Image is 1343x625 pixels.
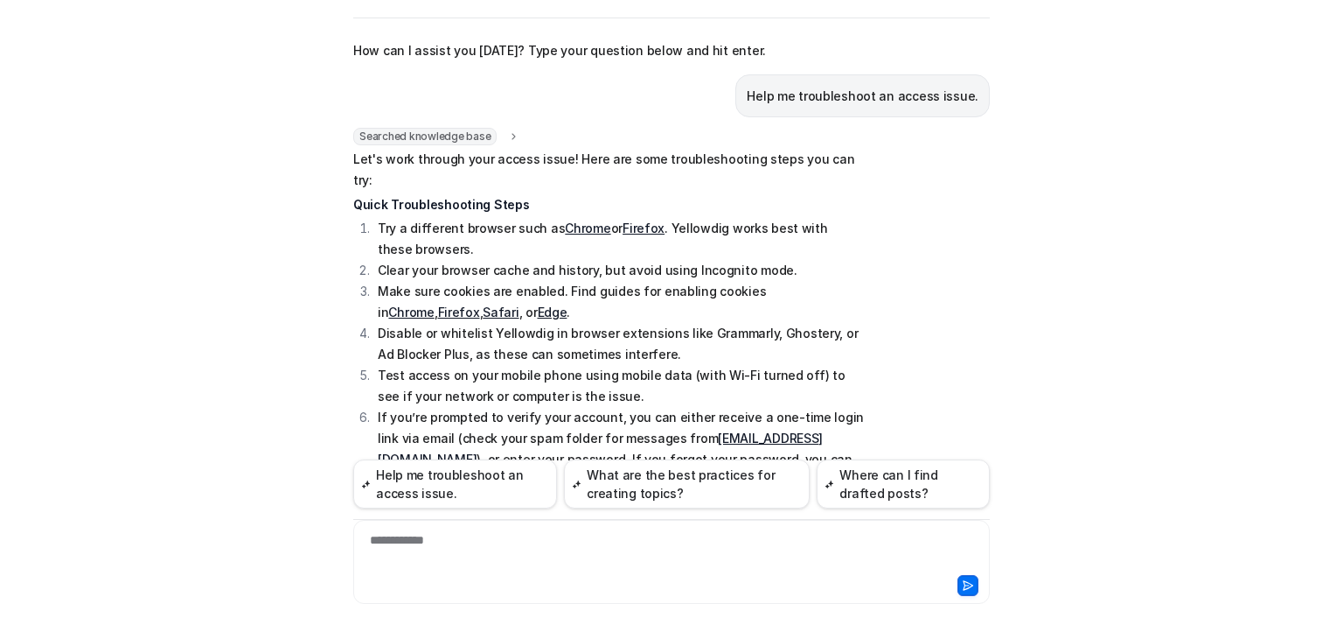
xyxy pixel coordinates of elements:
a: Firefox [438,305,480,320]
a: Edge [538,305,567,320]
li: Test access on your mobile phone using mobile data (with Wi-Fi turned off) to see if your network... [372,365,865,407]
li: Make sure cookies are enabled. Find guides for enabling cookies in , , , or . [372,281,865,323]
a: Safari [483,305,518,320]
a: Chrome [388,305,434,320]
li: Disable or whitelist Yellowdig in browser extensions like Grammarly, Ghostery, or Ad Blocker Plus... [372,323,865,365]
li: Try a different browser such as or . Yellowdig works best with these browsers. [372,218,865,260]
li: Clear your browser cache and history, but avoid using Incognito mode. [372,260,865,281]
span: Searched knowledge base [353,128,497,145]
p: Help me troubleshoot an access issue. [747,86,978,107]
p: Let's work through your access issue! Here are some troubleshooting steps you can try: [353,149,865,191]
strong: Quick Troubleshooting Steps [353,197,529,212]
button: Help me troubleshoot an access issue. [353,460,557,509]
button: Where can I find drafted posts? [817,460,990,509]
a: Chrome [565,221,610,235]
li: If you’re prompted to verify your account, you can either receive a one-time login link via email... [372,407,865,491]
a: Firefox [623,221,665,235]
button: What are the best practices for creating topics? [564,460,810,509]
